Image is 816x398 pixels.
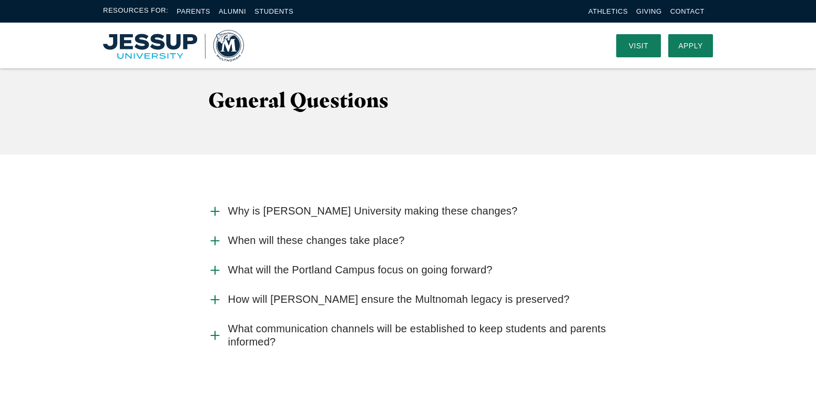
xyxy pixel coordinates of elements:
span: When will these changes take place? [228,234,405,247]
a: Home [103,30,244,62]
span: What communication channels will be established to keep students and parents informed? [228,322,608,349]
a: Visit [616,34,661,57]
img: Multnomah University Logo [103,30,244,62]
span: Why is [PERSON_NAME] University making these changes? [228,205,518,218]
a: Students [254,7,293,15]
a: Contact [670,7,705,15]
a: Alumni [219,7,246,15]
span: What will the Portland Campus focus on going forward? [228,263,493,277]
span: How will [PERSON_NAME] ensure the Multnomah legacy is preserved? [228,293,570,306]
a: Giving [636,7,662,15]
a: Apply [668,34,713,57]
a: Athletics [588,7,628,15]
a: Parents [177,7,210,15]
span: Resources For: [103,5,168,17]
h3: General Questions [208,88,608,113]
